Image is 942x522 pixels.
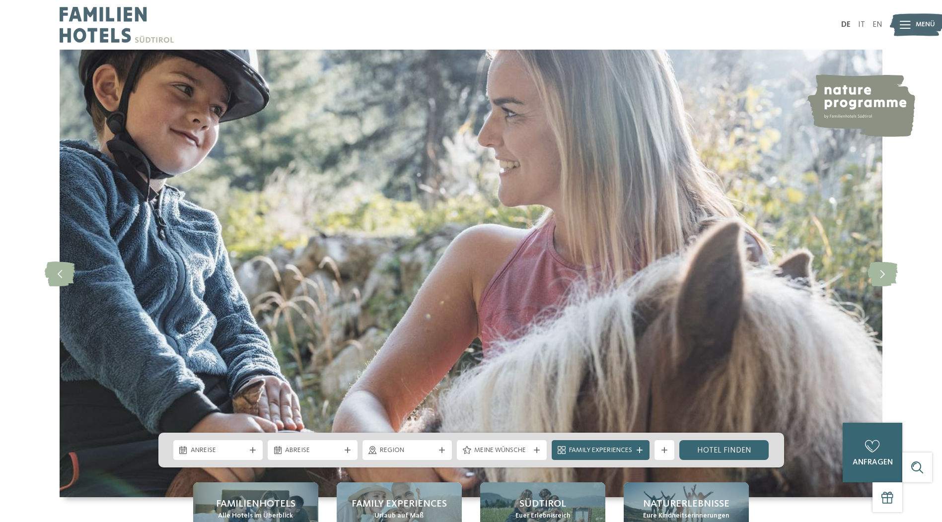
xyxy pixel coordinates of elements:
[806,74,915,137] img: nature programme by Familienhotels Südtirol
[643,497,729,511] span: Naturerlebnisse
[474,446,529,456] span: Meine Wünsche
[191,446,246,456] span: Anreise
[916,20,935,30] span: Menü
[872,21,882,29] a: EN
[285,446,340,456] span: Abreise
[218,511,293,521] span: Alle Hotels im Überblick
[569,446,632,456] span: Family Experiences
[519,497,566,511] span: Südtirol
[352,497,447,511] span: Family Experiences
[841,21,851,29] a: DE
[853,458,893,466] span: anfragen
[643,511,729,521] span: Eure Kindheitserinnerungen
[843,423,902,482] a: anfragen
[60,50,882,497] img: Familienhotels Südtirol: The happy family places
[858,21,865,29] a: IT
[380,446,435,456] span: Region
[515,511,571,521] span: Euer Erlebnisreich
[374,511,424,521] span: Urlaub auf Maß
[679,440,769,460] a: Hotel finden
[216,497,295,511] span: Familienhotels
